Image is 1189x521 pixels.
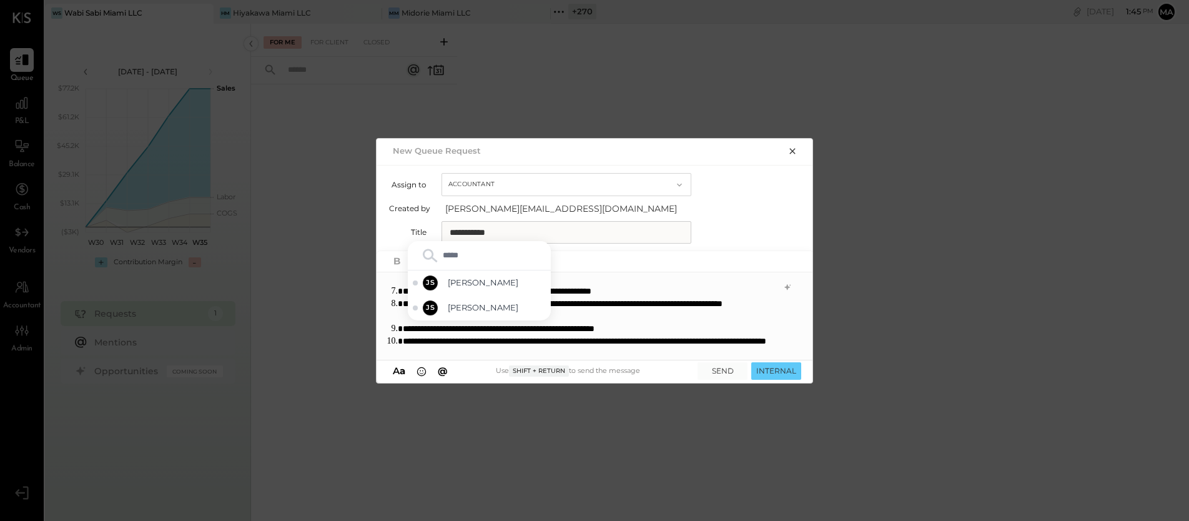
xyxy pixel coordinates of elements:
span: [PERSON_NAME] [448,302,546,314]
span: [PERSON_NAME][EMAIL_ADDRESS][DOMAIN_NAME] [445,202,695,215]
button: SEND [698,362,747,379]
label: Title [389,227,427,237]
button: @ [434,364,451,378]
span: @ [438,365,448,377]
button: INTERNAL [751,362,801,379]
div: Use to send the message [451,365,685,377]
span: Shift + Return [509,365,569,377]
span: a [400,365,405,377]
div: Select Jose Santa - Offline [408,270,551,295]
button: Aa [389,364,409,378]
div: Select Joseph Shin - Offline [408,295,551,320]
label: Created by [389,204,430,213]
button: Accountant [442,173,691,196]
span: JS [426,278,435,288]
label: Assign to [389,180,427,189]
button: Bold [389,253,405,269]
span: JS [426,303,435,313]
h2: New Queue Request [393,146,481,156]
span: [PERSON_NAME] [448,277,546,289]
